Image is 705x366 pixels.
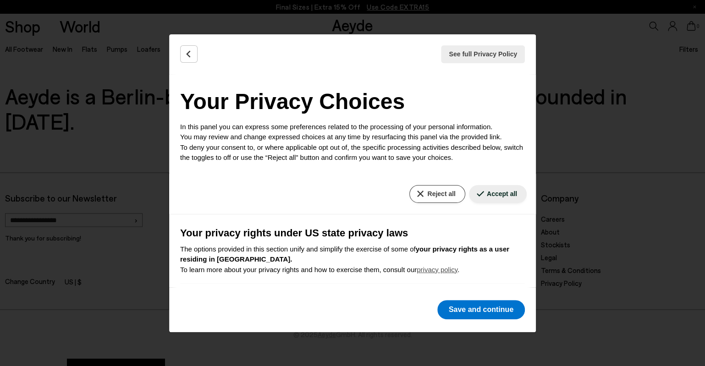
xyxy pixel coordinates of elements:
[449,49,517,59] span: See full Privacy Policy
[180,244,525,275] p: The options provided in this section unify and simplify the exercise of some of To learn more abo...
[437,300,525,319] button: Save and continue
[409,185,465,203] button: Reject all
[180,85,525,118] h2: Your Privacy Choices
[180,225,525,240] h3: Your privacy rights under US state privacy laws
[469,185,527,203] button: Accept all
[441,45,525,63] button: See full Privacy Policy
[417,266,457,273] a: privacy policy
[180,245,509,263] b: your privacy rights as a user residing in [GEOGRAPHIC_DATA].
[180,45,198,63] button: Back
[180,122,525,163] p: In this panel you can express some preferences related to the processing of your personal informa...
